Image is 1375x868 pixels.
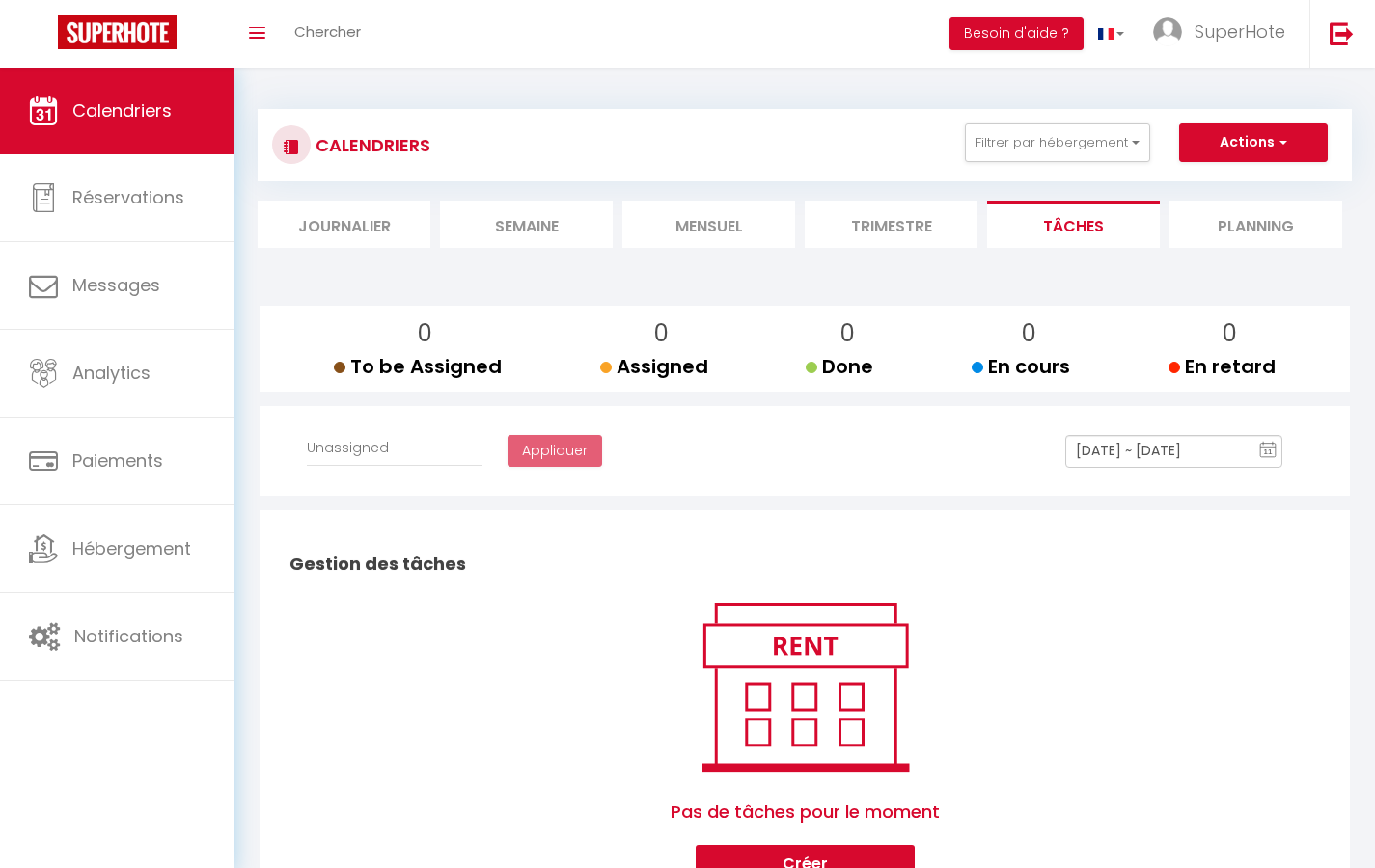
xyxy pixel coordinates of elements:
[1153,17,1182,46] img: ...
[1184,315,1276,352] p: 0
[965,123,1150,162] button: Filtrer par hébergement
[72,273,160,297] span: Messages
[72,185,184,209] span: Réservations
[58,15,177,49] img: Super Booking
[285,534,1325,594] h2: Gestion des tâches
[294,21,361,41] span: Chercher
[1330,21,1354,45] img: logout
[972,353,1070,380] span: En cours
[74,624,183,648] span: Notifications
[806,353,873,380] span: Done
[821,315,873,352] p: 0
[258,201,430,248] li: Journalier
[1195,19,1285,43] span: SuperHote
[15,8,73,66] button: Ouvrir le widget de chat LiveChat
[616,315,708,352] p: 0
[1065,435,1282,468] input: Select Date Range
[987,201,1160,248] li: Tâches
[349,315,502,352] p: 0
[987,315,1070,352] p: 0
[72,98,172,122] span: Calendriers
[600,353,708,380] span: Assigned
[622,201,795,248] li: Mensuel
[508,435,602,468] button: Appliquer
[805,201,977,248] li: Trimestre
[440,201,613,248] li: Semaine
[949,17,1084,50] button: Besoin d'aide ?
[72,361,151,385] span: Analytics
[671,779,940,845] span: Pas de tâches pour le moment
[682,594,928,779] img: rent.png
[334,353,502,380] span: To be Assigned
[72,536,191,560] span: Hébergement
[1264,448,1274,456] text: 11
[1169,353,1276,380] span: En retard
[1169,201,1342,248] li: Planning
[72,448,163,473] span: Paiements
[1179,123,1328,162] button: Actions
[311,123,430,167] h3: CALENDRIERS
